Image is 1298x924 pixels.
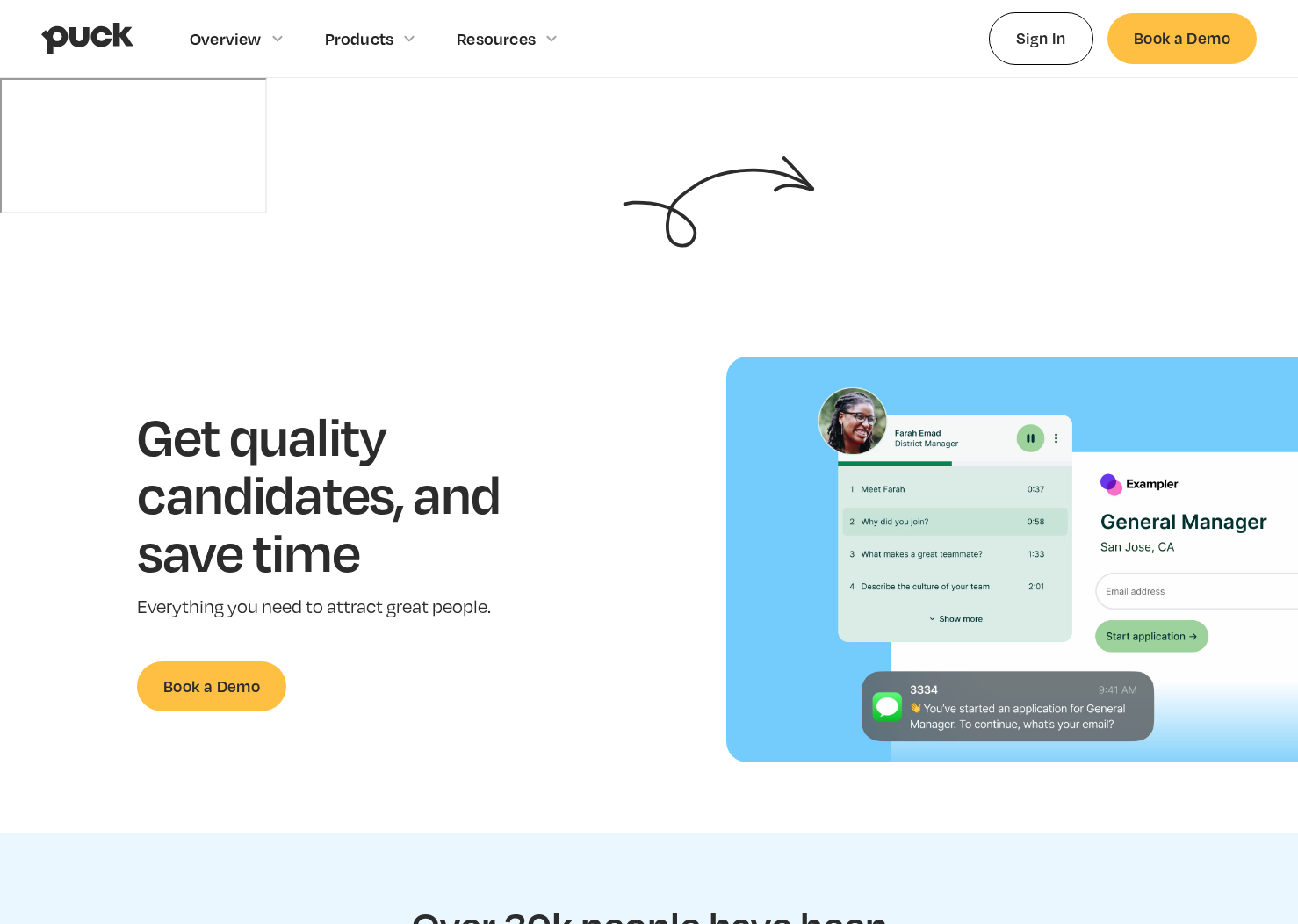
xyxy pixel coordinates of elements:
[1107,13,1257,63] a: Book a Demo
[457,29,536,48] div: Resources
[190,29,262,48] div: Overview
[137,595,554,620] p: Everything you need to attract great people.
[137,407,554,580] h1: Get quality candidates, and save time
[989,12,1093,64] a: Sign In
[137,661,286,711] a: Book a Demo
[325,29,394,48] div: Products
